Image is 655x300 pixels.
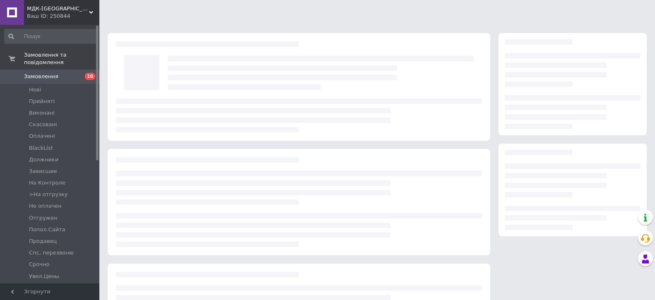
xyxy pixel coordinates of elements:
[29,202,62,210] span: Не оплачен
[24,51,99,66] span: Замовлення та повідомлення
[27,12,99,20] div: Ваш ID: 250844
[85,73,95,80] span: 10
[27,5,89,12] span: МДК-Київ - ТЕНи на всяк смак...
[29,191,68,198] span: >На отгрузку
[29,214,58,222] span: Отгружен
[29,273,59,280] span: Увел.Цены
[29,98,55,105] span: Прийняті
[29,226,65,233] span: Попол.Сайта
[29,156,58,163] span: Должники
[29,144,53,152] span: BlackList
[29,132,55,140] span: Оплачені
[24,73,58,80] span: Замовлення
[29,121,57,128] span: Скасовані
[29,249,74,257] span: Спс, перезвоню
[29,261,49,268] span: Срочно
[4,29,98,44] input: Пошук
[29,238,57,245] span: Продавец
[29,168,57,175] span: Зависшие
[29,179,65,187] span: На Контроле
[29,109,55,117] span: Виконані
[29,86,41,94] span: Нові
